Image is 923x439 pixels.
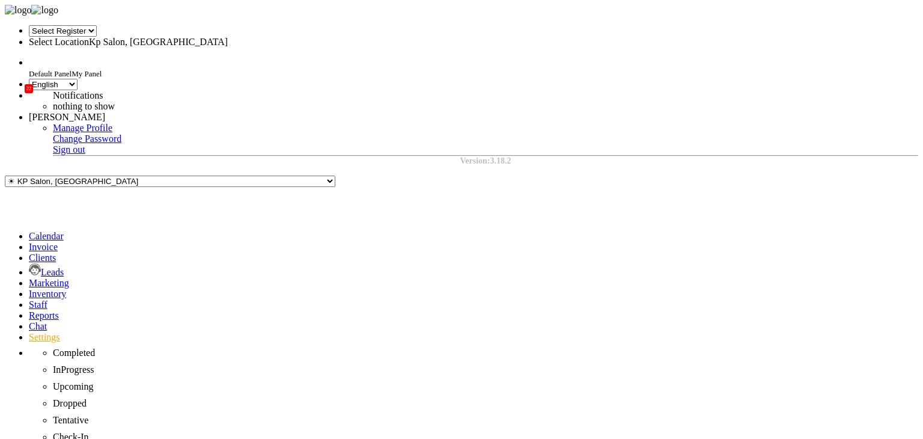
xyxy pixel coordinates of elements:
[29,289,66,299] a: Inventory
[29,310,59,321] a: Reports
[29,253,56,263] a: Clients
[29,242,58,252] a: Invoice
[53,144,85,155] a: Sign out
[5,5,31,16] img: logo
[29,299,47,310] a: Staff
[53,364,94,375] span: InProgress
[25,84,33,93] span: 22
[53,348,95,358] span: Completed
[72,69,102,78] span: My Panel
[53,123,112,133] a: Manage Profile
[29,112,105,122] span: [PERSON_NAME]
[29,321,47,331] a: Chat
[29,231,64,241] a: Calendar
[41,267,64,277] span: Leads
[53,156,918,166] div: Version:3.18.2
[53,134,121,144] a: Change Password
[29,267,64,277] a: Leads
[29,332,60,342] a: Settings
[53,415,88,425] span: Tentative
[29,69,72,78] span: Default Panel
[31,5,58,16] img: logo
[53,398,87,408] span: Dropped
[53,381,94,391] span: Upcoming
[29,278,69,288] a: Marketing
[53,90,353,101] div: Notifications
[53,101,353,112] li: nothing to show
